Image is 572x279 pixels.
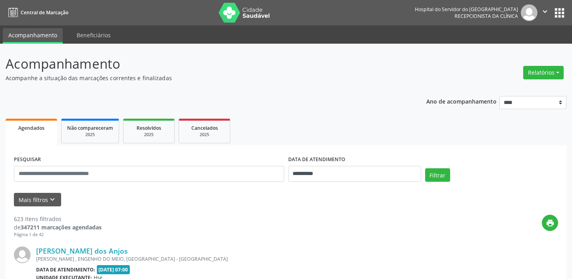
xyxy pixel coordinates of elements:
span: Cancelados [191,125,218,131]
a: Acompanhamento [3,28,63,44]
button: print [542,215,558,231]
button: Filtrar [425,168,450,182]
div: 2025 [129,132,169,138]
span: Central de Marcação [21,9,68,16]
b: Data de atendimento: [36,266,95,273]
div: 623 itens filtrados [14,215,102,223]
strong: 347211 marcações agendadas [21,223,102,231]
div: de [14,223,102,231]
button:  [537,4,553,21]
label: PESQUISAR [14,154,41,166]
button: Relatórios [523,66,564,79]
span: Recepcionista da clínica [455,13,518,19]
p: Acompanhamento [6,54,398,74]
a: Beneficiários [71,28,116,42]
p: Acompanhe a situação das marcações correntes e finalizadas [6,74,398,82]
span: [DATE] 07:00 [97,265,130,274]
div: 2025 [67,132,113,138]
a: Central de Marcação [6,6,68,19]
div: Hospital do Servidor do [GEOGRAPHIC_DATA] [415,6,518,13]
p: Ano de acompanhamento [426,96,497,106]
i: print [546,219,555,227]
button: Mais filtroskeyboard_arrow_down [14,193,61,207]
button: apps [553,6,566,20]
div: Página 1 de 42 [14,231,102,238]
span: Não compareceram [67,125,113,131]
img: img [521,4,537,21]
div: [PERSON_NAME] , ENGENHO DO MEIO, [GEOGRAPHIC_DATA] - [GEOGRAPHIC_DATA] [36,256,439,262]
span: Agendados [18,125,44,131]
img: img [14,246,31,263]
div: 2025 [185,132,224,138]
label: DATA DE ATENDIMENTO [288,154,345,166]
i:  [541,7,549,16]
a: [PERSON_NAME] dos Anjos [36,246,128,255]
span: Resolvidos [137,125,161,131]
i: keyboard_arrow_down [48,195,57,204]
